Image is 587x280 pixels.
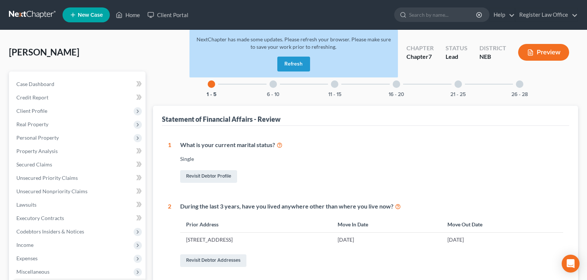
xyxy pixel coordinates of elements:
[511,92,528,97] button: 26 - 28
[10,77,146,91] a: Case Dashboard
[16,175,78,181] span: Unsecured Priority Claims
[16,161,52,168] span: Secured Claims
[16,188,87,194] span: Unsecured Nonpriority Claims
[16,201,36,208] span: Lawsuits
[441,233,563,247] td: [DATE]
[197,36,391,50] span: NextChapter has made some updates. Please refresh your browser. Please make sure to save your wor...
[16,242,34,248] span: Income
[441,216,563,232] th: Move Out Date
[16,255,38,261] span: Expenses
[446,44,468,52] div: Status
[144,8,192,22] a: Client Portal
[16,215,64,221] span: Executory Contracts
[10,198,146,211] a: Lawsuits
[332,233,441,247] td: [DATE]
[16,94,48,101] span: Credit Report
[10,144,146,158] a: Property Analysis
[168,141,171,184] div: 1
[16,228,84,235] span: Codebtors Insiders & Notices
[180,141,563,149] div: What is your current marital status?
[516,8,578,22] a: Register Law Office
[180,202,563,211] div: During the last 3 years, have you lived anywhere other than where you live now?
[9,47,79,57] span: [PERSON_NAME]
[406,44,434,52] div: Chapter
[409,8,477,22] input: Search by name...
[267,92,280,97] button: 6 - 10
[16,81,54,87] span: Case Dashboard
[180,254,246,267] a: Revisit Debtor Addresses
[180,155,563,163] div: Single
[162,115,281,124] div: Statement of Financial Affairs - Review
[389,92,404,97] button: 16 - 20
[10,211,146,225] a: Executory Contracts
[180,216,332,232] th: Prior Address
[406,52,434,61] div: Chapter
[180,170,237,183] a: Revisit Debtor Profile
[10,158,146,171] a: Secured Claims
[78,12,103,18] span: New Case
[332,216,441,232] th: Move In Date
[479,44,506,52] div: District
[490,8,515,22] a: Help
[518,44,569,61] button: Preview
[10,91,146,104] a: Credit Report
[168,202,171,268] div: 2
[16,134,59,141] span: Personal Property
[277,57,310,71] button: Refresh
[10,171,146,185] a: Unsecured Priority Claims
[450,92,466,97] button: 21 - 25
[112,8,144,22] a: Home
[16,121,48,127] span: Real Property
[428,53,432,60] span: 7
[16,108,47,114] span: Client Profile
[479,52,506,61] div: NEB
[446,52,468,61] div: Lead
[328,92,341,97] button: 11 - 15
[16,148,58,154] span: Property Analysis
[562,255,580,273] div: Open Intercom Messenger
[180,233,332,247] td: [STREET_ADDRESS]
[207,92,217,97] button: 1 - 5
[10,185,146,198] a: Unsecured Nonpriority Claims
[16,268,50,275] span: Miscellaneous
